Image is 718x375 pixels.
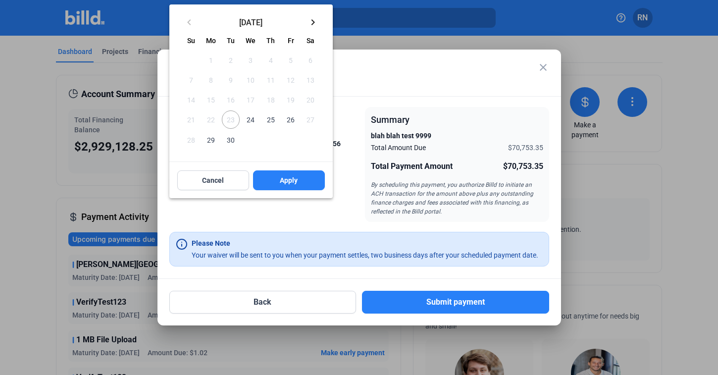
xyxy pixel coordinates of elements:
[222,51,240,69] span: 2
[302,91,319,108] span: 20
[241,70,260,90] button: September 10, 2025
[202,71,220,89] span: 8
[282,51,300,69] span: 5
[181,70,201,90] button: September 7, 2025
[221,70,241,90] button: September 9, 2025
[241,50,260,70] button: September 3, 2025
[302,51,319,69] span: 6
[177,170,249,190] button: Cancel
[280,175,298,185] span: Apply
[262,71,280,89] span: 11
[182,71,200,89] span: 7
[183,16,195,28] mat-icon: keyboard_arrow_left
[242,51,259,69] span: 3
[201,109,221,129] button: September 22, 2025
[201,130,221,150] button: September 29, 2025
[262,51,280,69] span: 4
[261,90,281,109] button: September 18, 2025
[266,37,275,45] span: Th
[261,70,281,90] button: September 11, 2025
[242,71,259,89] span: 10
[202,110,220,128] span: 22
[281,109,301,129] button: September 26, 2025
[301,70,320,90] button: September 13, 2025
[222,110,240,128] span: 23
[202,131,220,149] span: 29
[242,91,259,108] span: 17
[302,71,319,89] span: 13
[201,90,221,109] button: September 15, 2025
[262,91,280,108] span: 18
[182,110,200,128] span: 21
[261,109,281,129] button: September 25, 2025
[221,90,241,109] button: September 16, 2025
[261,50,281,70] button: September 4, 2025
[187,37,195,45] span: Su
[242,110,259,128] span: 24
[301,90,320,109] button: September 20, 2025
[221,109,241,129] button: September 23, 2025
[181,130,201,150] button: September 28, 2025
[182,91,200,108] span: 14
[281,50,301,70] button: September 5, 2025
[221,50,241,70] button: September 2, 2025
[282,91,300,108] span: 19
[241,109,260,129] button: September 24, 2025
[301,50,320,70] button: September 6, 2025
[181,109,201,129] button: September 21, 2025
[221,130,241,150] button: September 30, 2025
[202,51,220,69] span: 1
[282,71,300,89] span: 12
[202,175,224,185] span: Cancel
[246,37,256,45] span: We
[181,90,201,109] button: September 14, 2025
[301,109,320,129] button: September 27, 2025
[282,110,300,128] span: 26
[307,37,314,45] span: Sa
[222,71,240,89] span: 9
[222,91,240,108] span: 16
[253,170,325,190] button: Apply
[281,70,301,90] button: September 12, 2025
[206,37,216,45] span: Mo
[281,90,301,109] button: September 19, 2025
[262,110,280,128] span: 25
[201,50,221,70] button: September 1, 2025
[202,91,220,108] span: 15
[288,37,294,45] span: Fr
[201,70,221,90] button: September 8, 2025
[227,37,235,45] span: Tu
[307,16,319,28] mat-icon: keyboard_arrow_right
[302,110,319,128] span: 27
[222,131,240,149] span: 30
[182,131,200,149] span: 28
[241,90,260,109] button: September 17, 2025
[199,18,303,26] span: [DATE]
